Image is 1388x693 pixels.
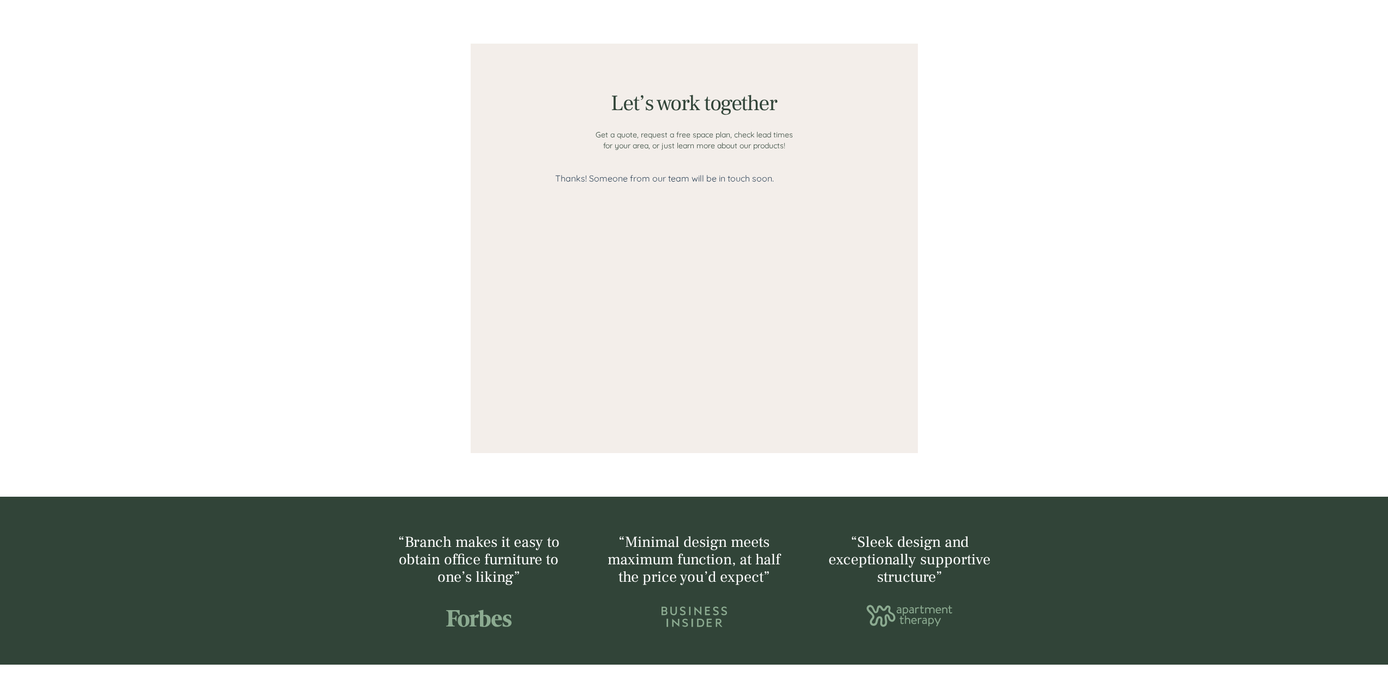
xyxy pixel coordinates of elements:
[828,532,990,587] span: “Sleek design and exceptionally supportive structure”
[398,532,560,587] span: “Branch makes it easy to obtain office furniture to one’s liking”
[608,532,780,587] span: “Minimal design meets maximum function, at half the price you’d expect”
[555,173,833,184] iframe: Form 0
[596,130,793,150] span: Get a quote, request a free space plan, check lead times for your area, or just learn more about ...
[611,89,777,117] span: Let’s work together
